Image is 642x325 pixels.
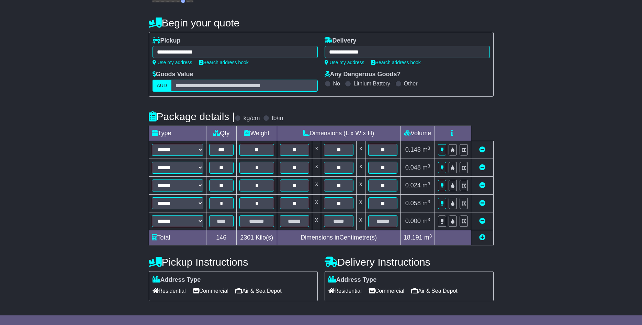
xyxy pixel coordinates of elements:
span: 18.191 [404,234,423,241]
span: Residential [328,286,362,296]
span: 0.000 [405,218,421,224]
a: Add new item [479,234,485,241]
td: x [356,141,365,159]
label: lb/in [272,115,283,122]
span: 0.058 [405,200,421,207]
td: Total [149,230,206,245]
h4: Begin your quote [149,17,494,28]
a: Remove this item [479,164,485,171]
h4: Delivery Instructions [325,256,494,268]
td: x [356,212,365,230]
a: Remove this item [479,146,485,153]
td: x [312,212,321,230]
span: m [424,234,432,241]
label: Lithium Battery [353,80,390,87]
td: Dimensions (L x W x H) [277,126,401,141]
a: Search address book [371,60,421,65]
a: Search address book [199,60,249,65]
td: x [312,195,321,212]
a: Use my address [325,60,364,65]
span: Residential [153,286,186,296]
sup: 3 [428,217,430,222]
td: x [312,159,321,177]
span: Commercial [369,286,404,296]
a: Remove this item [479,182,485,189]
label: kg/cm [243,115,260,122]
h4: Pickup Instructions [149,256,318,268]
label: Address Type [328,276,377,284]
span: Commercial [193,286,228,296]
td: 146 [206,230,236,245]
span: m [423,200,430,207]
a: Remove this item [479,218,485,224]
td: Volume [401,126,435,141]
label: Other [404,80,418,87]
sup: 3 [428,146,430,151]
label: AUD [153,80,172,92]
sup: 3 [428,199,430,204]
span: m [423,146,430,153]
span: m [423,164,430,171]
a: Remove this item [479,200,485,207]
td: Weight [236,126,277,141]
span: 0.048 [405,164,421,171]
label: Goods Value [153,71,193,78]
td: x [356,195,365,212]
label: Pickup [153,37,181,45]
label: Delivery [325,37,357,45]
td: Dimensions in Centimetre(s) [277,230,401,245]
td: x [312,141,321,159]
td: Qty [206,126,236,141]
sup: 3 [428,181,430,186]
sup: 3 [428,163,430,169]
sup: 3 [429,233,432,239]
td: Type [149,126,206,141]
span: m [423,182,430,189]
a: Use my address [153,60,192,65]
span: 2301 [240,234,254,241]
td: x [356,159,365,177]
span: 0.024 [405,182,421,189]
span: Air & Sea Depot [411,286,458,296]
label: Any Dangerous Goods? [325,71,401,78]
td: x [356,177,365,195]
label: No [333,80,340,87]
td: Kilo(s) [236,230,277,245]
label: Address Type [153,276,201,284]
span: Air & Sea Depot [235,286,282,296]
span: 0.143 [405,146,421,153]
h4: Package details | [149,111,235,122]
td: x [312,177,321,195]
span: m [423,218,430,224]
